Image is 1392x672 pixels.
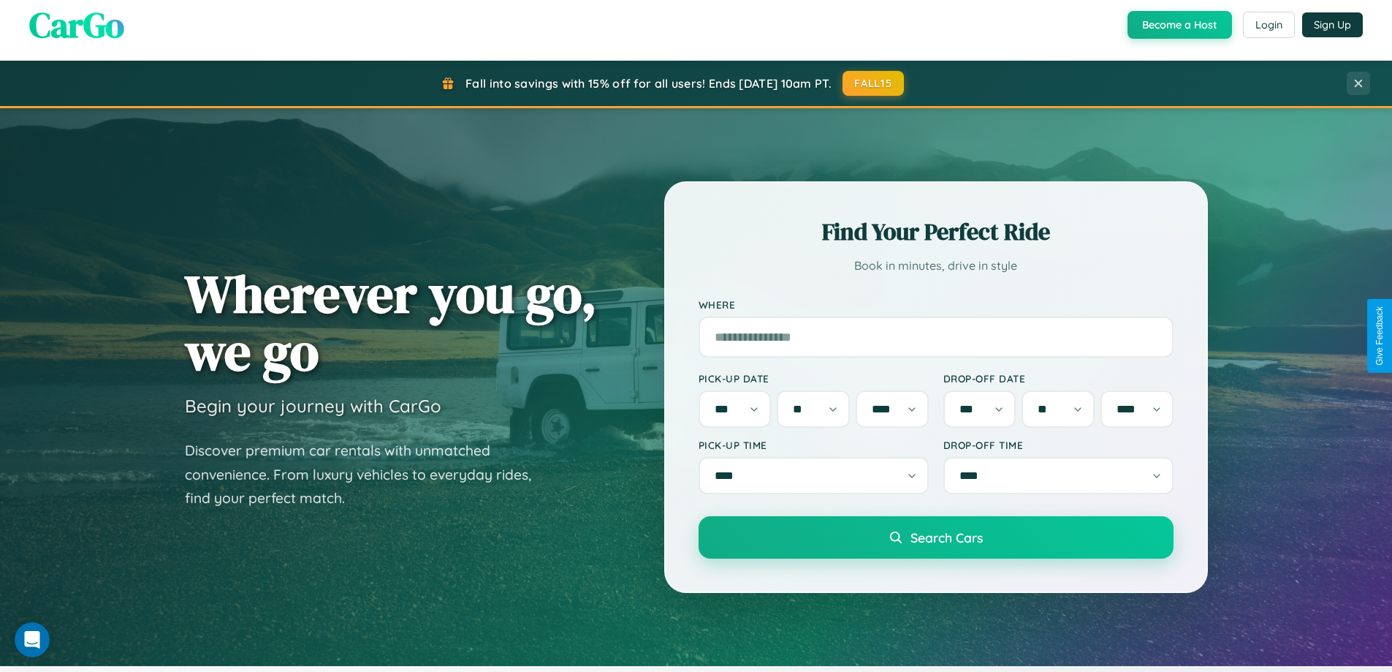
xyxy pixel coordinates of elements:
label: Drop-off Date [943,372,1174,385]
button: Become a Host [1127,11,1232,39]
h2: Find Your Perfect Ride [699,216,1174,248]
span: Search Cars [910,529,983,545]
p: Discover premium car rentals with unmatched convenience. From luxury vehicles to everyday rides, ... [185,439,550,510]
iframe: Intercom live chat [15,622,50,657]
label: Where [699,298,1174,311]
h1: Wherever you go, we go [185,265,597,380]
h3: Begin your journey with CarGo [185,395,441,417]
div: Give Feedback [1374,306,1385,366]
button: Search Cars [699,516,1174,559]
button: Login [1243,12,1295,38]
button: FALL15 [843,71,904,96]
button: Sign Up [1302,12,1363,37]
p: Book in minutes, drive in style [699,255,1174,276]
label: Pick-up Time [699,439,929,451]
span: CarGo [29,1,124,49]
label: Drop-off Time [943,439,1174,451]
span: Fall into savings with 15% off for all users! Ends [DATE] 10am PT. [465,76,832,91]
label: Pick-up Date [699,372,929,385]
